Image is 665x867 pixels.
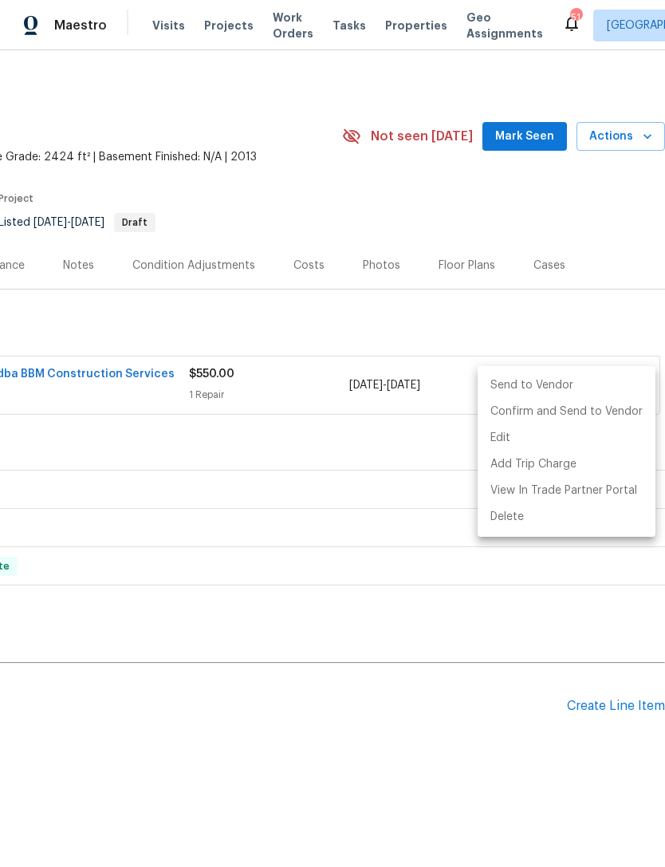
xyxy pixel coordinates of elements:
[478,451,655,478] li: Add Trip Charge
[478,425,655,451] li: Edit
[478,504,655,530] li: Delete
[478,372,655,399] li: Send to Vendor
[478,478,655,504] li: View In Trade Partner Portal
[478,399,655,425] li: Confirm and Send to Vendor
